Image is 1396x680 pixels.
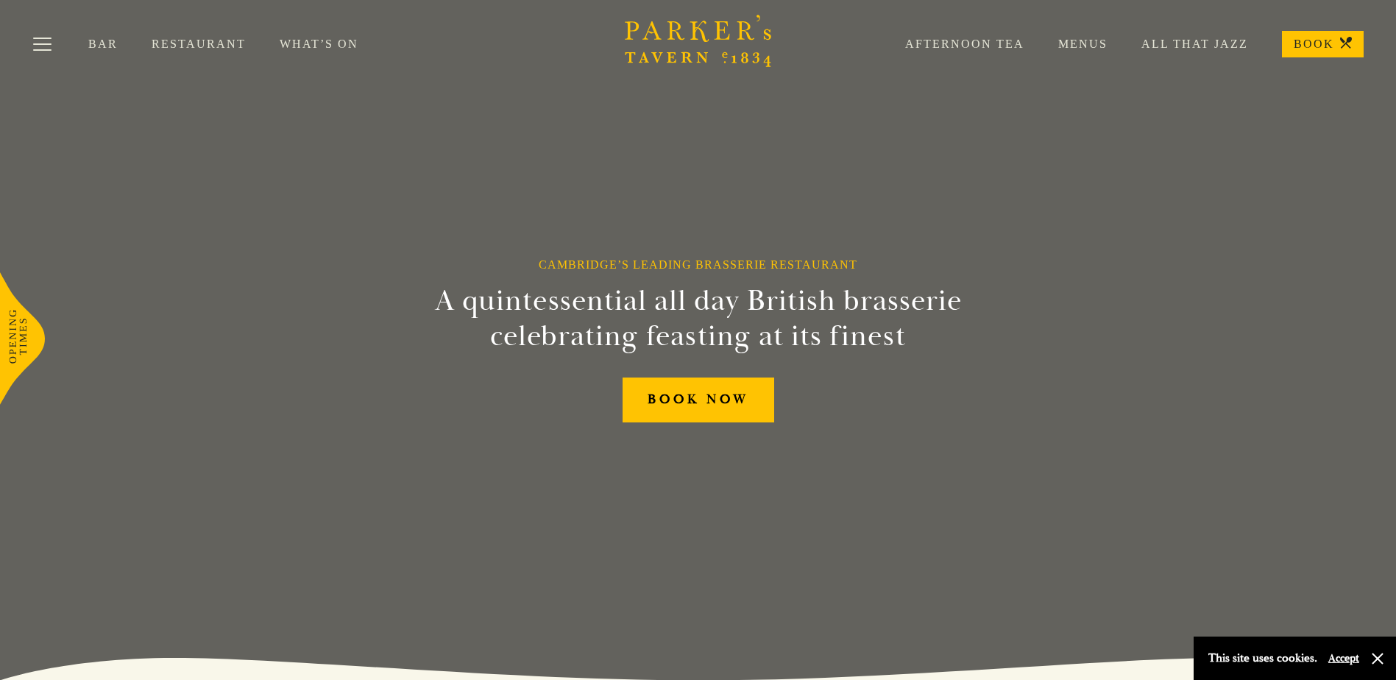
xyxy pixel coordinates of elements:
h2: A quintessential all day British brasserie celebrating feasting at its finest [363,283,1034,354]
button: Close and accept [1370,651,1385,666]
button: Accept [1328,651,1359,665]
p: This site uses cookies. [1208,648,1317,669]
h1: Cambridge’s Leading Brasserie Restaurant [539,258,857,272]
a: BOOK NOW [623,378,774,422]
